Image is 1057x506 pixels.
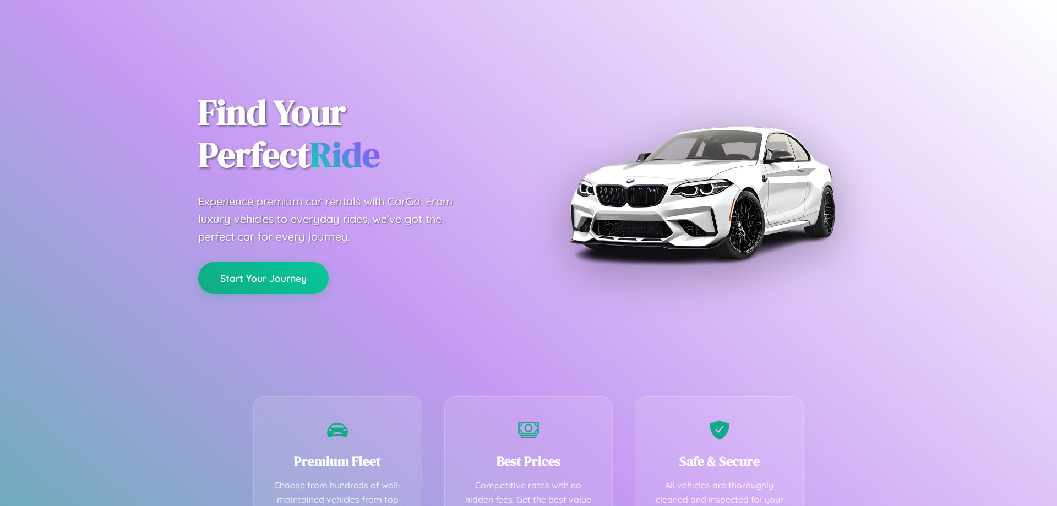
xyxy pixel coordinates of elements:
[198,262,329,294] button: Start Your Journey
[198,91,512,176] h1: Find Your Perfect
[652,452,787,470] h3: Safe & Secure
[310,130,380,178] span: Ride
[270,452,405,470] h3: Premium Fleet
[564,55,840,330] img: Premium BMW car rental vehicle
[461,452,596,470] h3: Best Prices
[198,193,473,246] p: Experience premium car rentals with CarGo. From luxury vehicles to everyday rides, we've got the ...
